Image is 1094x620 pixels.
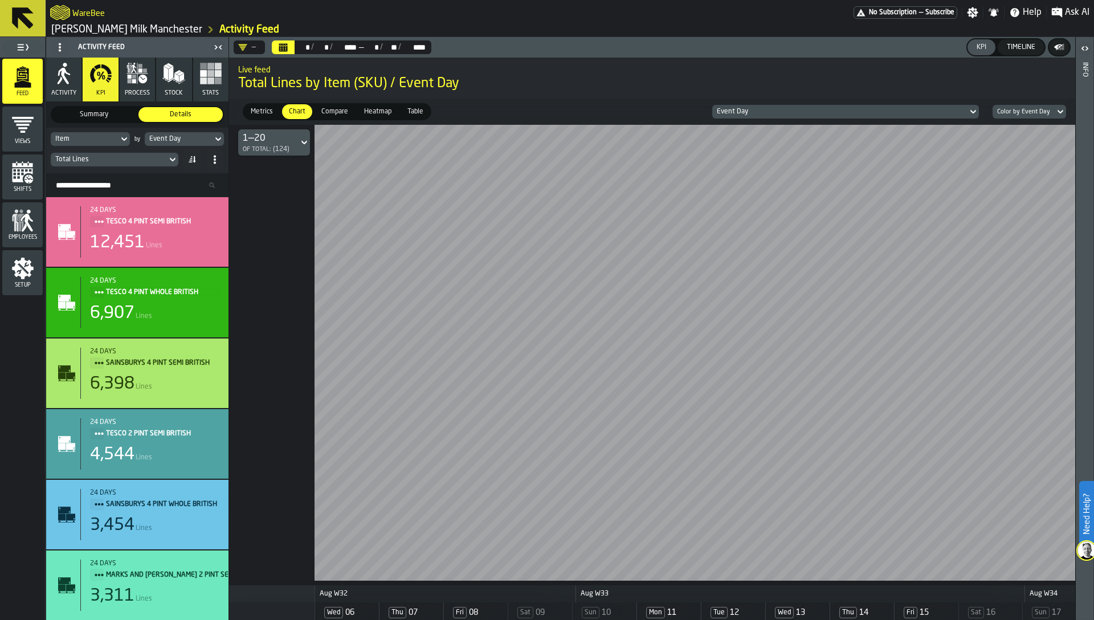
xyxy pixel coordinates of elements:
[1005,6,1046,19] label: button-toggle-Help
[281,103,313,120] label: button-switch-multi-Chart
[229,58,1075,99] div: title-Total Lines by Item (SKU) / Event Day
[919,9,923,17] span: —
[998,39,1044,55] button: button-Timeline
[1076,37,1093,620] header: Info
[398,43,401,52] div: /
[2,154,43,200] li: menu Shifts
[46,338,228,408] div: stat-
[106,357,210,369] span: SAINSBURYS 4 PINT SEMI BRITISH
[136,312,152,320] span: Lines
[997,108,1050,116] div: DropdownMenuValue-bucket
[90,206,219,214] div: Start: 06/08/2025, 00:02:36 - End: 29/08/2025, 19:15:05
[46,197,228,267] div: stat-
[46,550,228,620] div: stat-
[2,282,43,288] span: Setup
[90,418,219,440] div: Title
[920,608,929,617] span: 15
[90,277,219,299] div: Title
[52,107,136,122] div: thumb
[90,489,226,511] div: Title
[51,153,178,166] div: DropdownMenuValue-eventsCount
[988,105,1066,119] div: DropdownMenuValue-bucket
[646,607,665,618] span: Mon
[962,7,983,18] label: button-toggle-Settings
[365,43,380,52] div: Select date range
[409,608,418,617] span: 07
[90,348,219,369] div: Title
[219,23,279,36] a: link-to-/wh/i/b09612b5-e9f1-4a3a-b0a4-784729d61419/feed/0549eee4-c428-441c-8388-bb36cec72d2b
[575,585,1024,602] div: custom: Aug W33
[243,132,294,153] div: DropdownMenuValue-1
[238,63,1066,75] h2: Sub Title
[238,75,1066,93] span: Total Lines by Item (SKU) / Event Day
[50,2,70,23] a: logo-header
[1080,482,1093,546] label: Need Help?
[51,132,130,146] div: DropdownMenuValue-sku
[968,607,984,618] span: Sat
[1032,607,1050,618] span: Sun
[313,103,356,120] label: button-switch-multi-Compare
[90,206,219,228] div: Title
[106,498,217,511] span: SAINSBURYS 4 PINT WHOLE BRITISH
[90,444,134,465] div: 4,544
[90,303,134,324] div: 6,907
[925,9,954,17] span: Subscribe
[234,40,265,54] div: DropdownMenuValue-
[90,232,145,253] div: 12,451
[2,202,43,248] li: menu Employees
[90,418,219,426] div: Start: 06/08/2025, 00:06:40 - End: 29/08/2025, 19:12:48
[383,43,398,52] div: Select date range
[145,132,224,146] div: DropdownMenuValue-eventDay
[859,608,868,617] span: 14
[141,109,221,120] span: Details
[602,608,611,617] span: 10
[2,186,43,193] span: Shifts
[389,607,406,618] span: Thu
[904,607,917,618] span: Fri
[1077,39,1093,60] label: button-toggle-Open
[51,89,76,97] span: Activity
[55,156,162,164] div: DropdownMenuValue-eventsCount
[1052,608,1061,617] span: 17
[345,608,354,617] span: 06
[968,39,995,55] button: button-KPI
[106,427,210,440] span: TESCO 2 PINT SEMI BRITISH
[90,560,244,568] div: 24 days
[90,489,226,497] div: Start: 06/08/2025, 00:55:31 - End: 29/08/2025, 18:47:14
[314,43,329,52] div: Select date range
[357,104,398,119] div: thumb
[2,250,43,296] li: menu Setup
[46,268,228,337] div: stat-
[106,215,210,228] span: TESCO 4 PINT SEMI BRITISH
[50,23,570,36] nav: Breadcrumb
[90,560,244,581] div: Title
[972,43,991,51] div: KPI
[106,569,235,581] span: MARKS AND [PERSON_NAME] 2 PINT SEMI
[90,418,219,426] div: 24 days
[1049,39,1069,55] button: button-
[854,6,957,19] div: Menu Subscription
[165,89,183,97] span: Stock
[272,40,431,54] div: Select date range
[54,109,134,120] span: Summary
[2,59,43,104] li: menu Feed
[272,40,295,54] button: Select date range
[48,38,210,56] div: Activity Feed
[711,607,728,618] span: Tue
[403,107,428,117] span: Table
[125,89,150,97] span: process
[358,43,365,52] span: —
[333,43,358,52] div: Select date range
[90,348,219,356] div: Start: 06/08/2025, 00:54:38 - End: 29/08/2025, 19:08:47
[51,106,137,123] label: button-switch-multi-Summary
[536,608,545,617] span: 09
[90,374,134,394] div: 6,398
[401,43,426,52] div: Select date range
[72,7,105,18] h2: Sub Title
[1002,43,1040,51] div: Timeline
[136,524,152,532] span: Lines
[55,135,114,143] div: DropdownMenuValue-sku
